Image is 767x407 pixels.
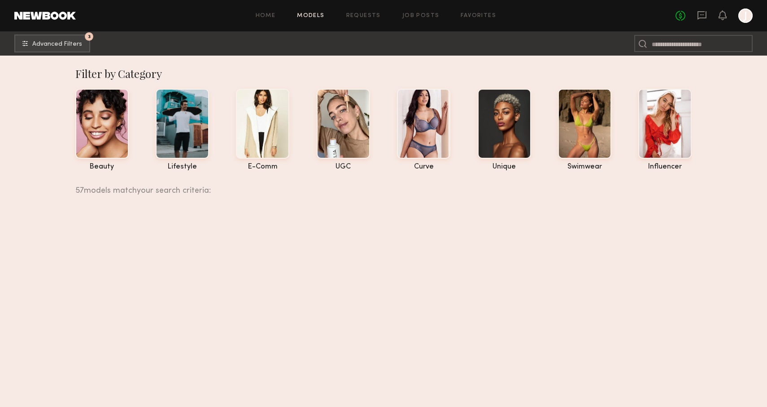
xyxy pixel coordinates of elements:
[75,176,685,195] div: 57 models match your search criteria:
[558,163,611,171] div: swimwear
[478,163,531,171] div: unique
[638,163,692,171] div: influencer
[256,13,276,19] a: Home
[236,163,289,171] div: e-comm
[297,13,324,19] a: Models
[75,66,692,81] div: Filter by Category
[346,13,381,19] a: Requests
[75,163,129,171] div: beauty
[402,13,440,19] a: Job Posts
[32,41,82,48] span: Advanced Filters
[14,35,90,52] button: 3Advanced Filters
[317,163,370,171] div: UGC
[156,163,209,171] div: lifestyle
[88,35,91,39] span: 3
[397,163,450,171] div: curve
[738,9,753,23] a: J
[461,13,496,19] a: Favorites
